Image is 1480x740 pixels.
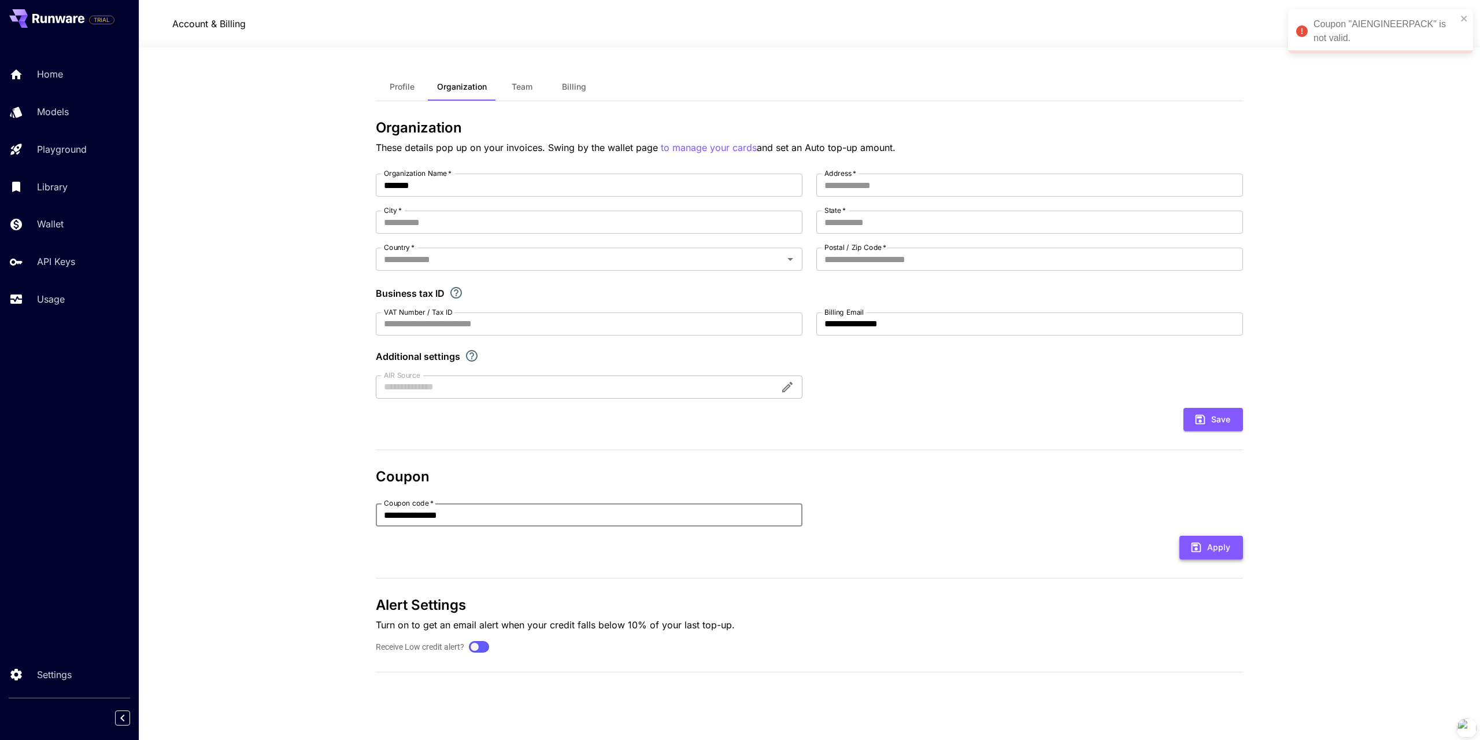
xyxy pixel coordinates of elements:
[1313,17,1457,45] div: Coupon "AIENGINEERPACK" is not valid.
[824,242,886,252] label: Postal / Zip Code
[37,255,75,268] p: API Keys
[824,168,856,178] label: Address
[1183,408,1243,432] button: Save
[437,82,487,92] span: Organization
[89,13,114,27] span: Add your payment card to enable full platform functionality.
[37,217,64,231] p: Wallet
[449,286,463,300] svg: If you are a business tax registrant, please enter your business tax ID here.
[384,242,415,252] label: Country
[37,142,87,156] p: Playground
[1179,536,1243,559] button: Apply
[37,105,69,119] p: Models
[824,307,864,317] label: Billing Email
[37,180,68,194] p: Library
[562,82,586,92] span: Billing
[757,142,896,153] span: and set an Auto top-up amount.
[37,668,72,682] p: Settings
[172,17,246,31] nav: breadcrumb
[376,349,460,363] p: Additional settings
[376,618,1243,632] p: Turn on to get an email alert when your credit falls below 10% of your last top-up.
[512,82,532,92] span: Team
[384,370,420,380] label: AIR Source
[376,469,1243,485] h3: Coupon
[465,349,479,363] svg: Explore additional customization settings
[376,597,1243,613] h3: Alert Settings
[390,82,415,92] span: Profile
[376,641,464,653] label: Receive Low credit alert?
[37,67,63,81] p: Home
[661,141,757,155] button: to manage your cards
[384,205,402,215] label: City
[172,17,246,31] a: Account & Billing
[384,168,452,178] label: Organization Name
[824,205,846,215] label: State
[376,142,661,153] span: These details pop up on your invoices. Swing by the wallet page
[376,286,445,300] p: Business tax ID
[782,251,798,267] button: Open
[1460,14,1468,23] button: close
[376,120,1243,136] h3: Organization
[37,292,65,306] p: Usage
[124,708,139,728] div: Collapse sidebar
[90,16,114,24] span: TRIAL
[384,307,453,317] label: VAT Number / Tax ID
[384,498,434,508] label: Coupon code
[115,710,130,726] button: Collapse sidebar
